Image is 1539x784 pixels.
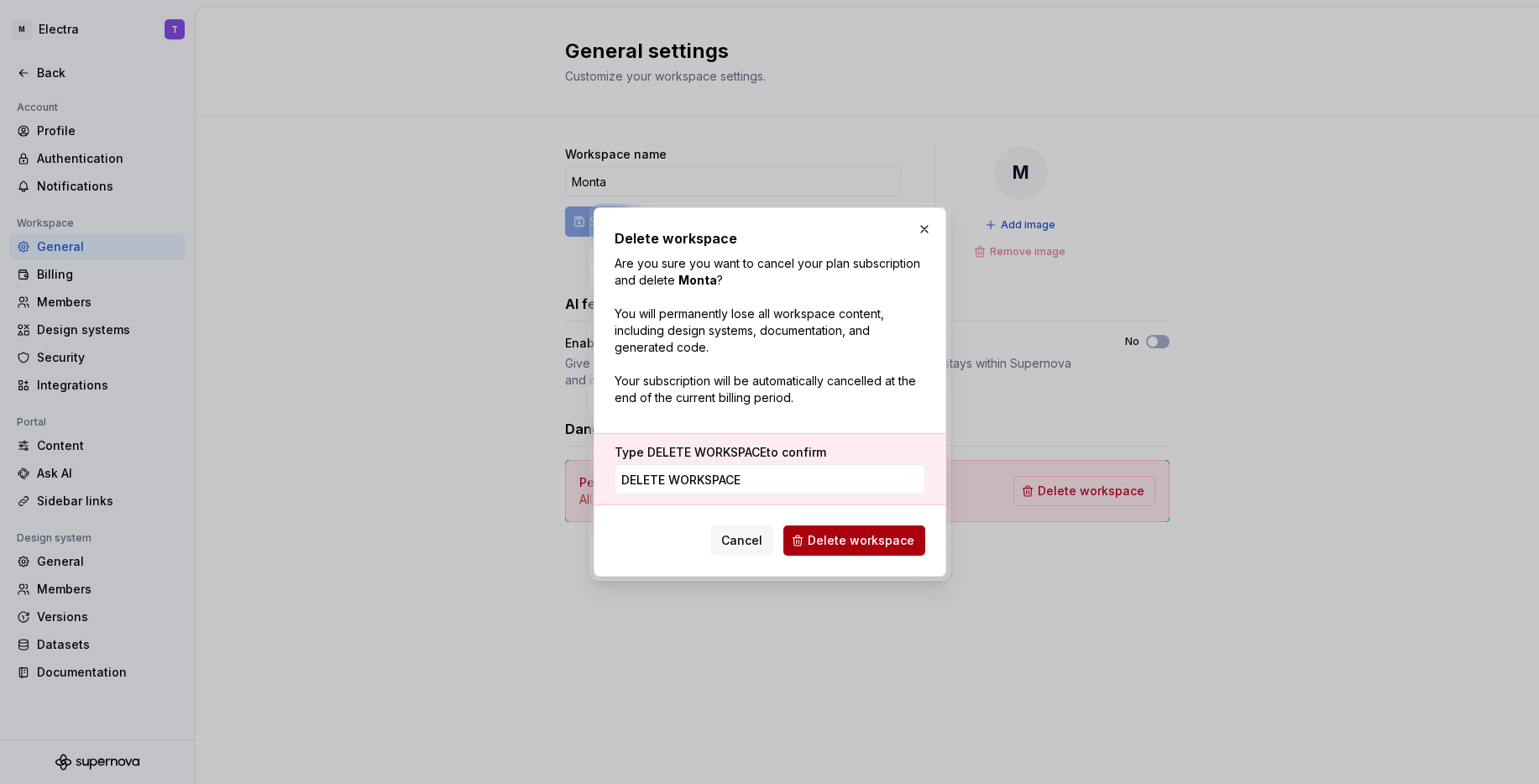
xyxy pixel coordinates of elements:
strong: Monta [678,273,717,287]
h2: Delete workspace [615,228,925,248]
input: DELETE WORKSPACE [615,464,925,494]
button: Cancel [710,525,773,556]
button: Delete workspace [783,525,925,556]
span: Cancel [721,532,762,549]
span: Delete workspace [808,532,914,549]
p: Are you sure you want to cancel your plan subscription and delete ? You will permanently lose all... [615,255,925,406]
span: DELETE WORKSPACE [647,445,767,459]
label: Type to confirm [615,444,826,461]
